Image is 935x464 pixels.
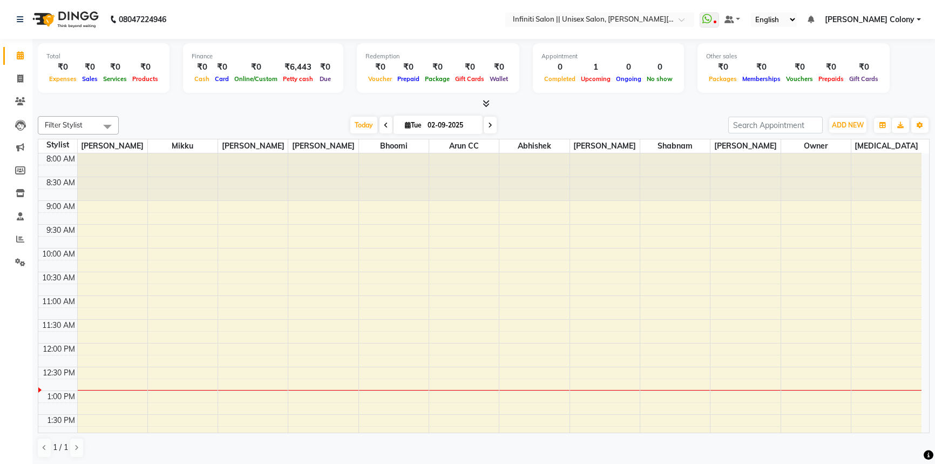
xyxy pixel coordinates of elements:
[851,139,922,153] span: [MEDICAL_DATA]
[424,117,478,133] input: 2025-09-02
[350,117,377,133] span: Today
[395,61,422,73] div: ₹0
[44,225,77,236] div: 9:30 AM
[832,121,864,129] span: ADD NEW
[640,139,710,153] span: Shabnam
[422,75,452,83] span: Package
[846,61,881,73] div: ₹0
[570,139,640,153] span: [PERSON_NAME]
[40,320,77,331] div: 11:30 AM
[53,442,68,453] span: 1 / 1
[541,52,675,61] div: Appointment
[148,139,218,153] span: Mikku
[740,75,783,83] span: Memberships
[45,391,77,402] div: 1:00 PM
[232,61,280,73] div: ₹0
[100,75,130,83] span: Services
[781,139,851,153] span: Owner
[40,367,77,379] div: 12:30 PM
[365,61,395,73] div: ₹0
[783,75,816,83] span: Vouchers
[829,118,866,133] button: ADD NEW
[613,61,644,73] div: 0
[706,52,881,61] div: Other sales
[541,61,578,73] div: 0
[783,61,816,73] div: ₹0
[40,344,77,355] div: 12:00 PM
[452,75,487,83] span: Gift Cards
[40,296,77,307] div: 11:00 AM
[359,139,429,153] span: Bhoomi
[280,75,316,83] span: Petty cash
[44,153,77,165] div: 8:00 AM
[578,61,613,73] div: 1
[728,117,823,133] input: Search Appointment
[45,120,83,129] span: Filter Stylist
[46,52,161,61] div: Total
[452,61,487,73] div: ₹0
[644,61,675,73] div: 0
[46,75,79,83] span: Expenses
[130,61,161,73] div: ₹0
[825,14,914,25] span: [PERSON_NAME] Colony
[45,415,77,426] div: 1:30 PM
[288,139,358,153] span: [PERSON_NAME]
[192,61,212,73] div: ₹0
[395,75,422,83] span: Prepaid
[44,201,77,212] div: 9:00 AM
[613,75,644,83] span: Ongoing
[79,61,100,73] div: ₹0
[232,75,280,83] span: Online/Custom
[38,139,77,151] div: Stylist
[487,75,511,83] span: Wallet
[212,61,232,73] div: ₹0
[40,272,77,284] div: 10:30 AM
[429,139,499,153] span: Arun CC
[46,61,79,73] div: ₹0
[28,4,101,35] img: logo
[212,75,232,83] span: Card
[40,248,77,260] div: 10:00 AM
[365,52,511,61] div: Redemption
[79,75,100,83] span: Sales
[317,75,334,83] span: Due
[846,75,881,83] span: Gift Cards
[365,75,395,83] span: Voucher
[816,75,846,83] span: Prepaids
[816,61,846,73] div: ₹0
[316,61,335,73] div: ₹0
[740,61,783,73] div: ₹0
[44,177,77,189] div: 8:30 AM
[280,61,316,73] div: ₹6,443
[130,75,161,83] span: Products
[487,61,511,73] div: ₹0
[644,75,675,83] span: No show
[192,75,212,83] span: Cash
[119,4,166,35] b: 08047224946
[218,139,288,153] span: [PERSON_NAME]
[100,61,130,73] div: ₹0
[78,139,147,153] span: [PERSON_NAME]
[578,75,613,83] span: Upcoming
[402,121,424,129] span: Tue
[541,75,578,83] span: Completed
[422,61,452,73] div: ₹0
[706,61,740,73] div: ₹0
[499,139,569,153] span: Abhishek
[706,75,740,83] span: Packages
[710,139,780,153] span: [PERSON_NAME]
[192,52,335,61] div: Finance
